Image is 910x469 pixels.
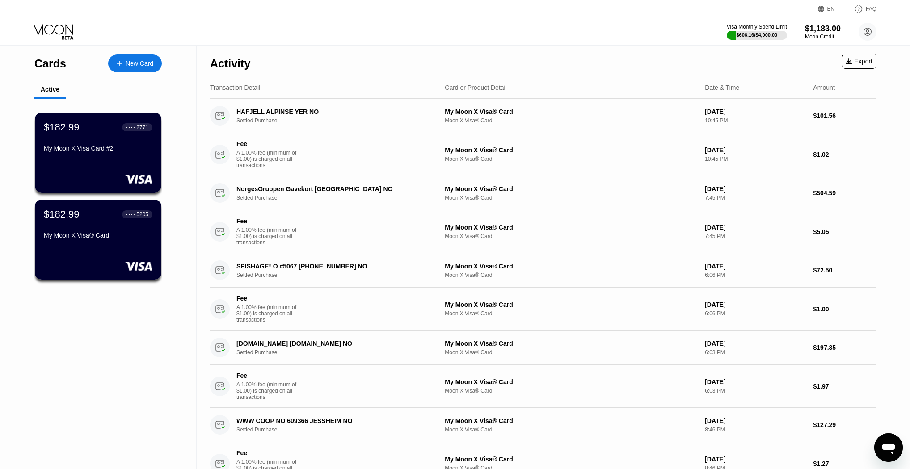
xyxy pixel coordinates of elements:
[705,417,806,424] div: [DATE]
[705,340,806,347] div: [DATE]
[866,6,876,12] div: FAQ
[705,156,806,162] div: 10:45 PM
[34,57,66,70] div: Cards
[705,378,806,385] div: [DATE]
[445,349,698,356] div: Moon X Visa® Card
[136,211,148,218] div: 5205
[236,150,303,168] div: A 1.00% fee (minimum of $1.00) is charged on all transactions
[236,227,303,246] div: A 1.00% fee (minimum of $1.00) is charged on all transactions
[44,232,152,239] div: My Moon X Visa® Card
[236,263,427,270] div: SPISHAGE* O #5067 [PHONE_NUMBER] NO
[445,84,507,91] div: Card or Product Detail
[705,117,806,124] div: 10:45 PM
[210,210,876,253] div: FeeA 1.00% fee (minimum of $1.00) is charged on all transactionsMy Moon X Visa® CardMoon X Visa® ...
[41,86,59,93] div: Active
[805,33,841,40] div: Moon Credit
[108,54,162,72] div: New Card
[813,189,876,197] div: $504.59
[236,117,441,124] div: Settled Purchase
[35,113,161,193] div: $182.99● ● ● ●2771My Moon X Visa Card #2
[813,267,876,274] div: $72.50
[445,117,698,124] div: Moon X Visa® Card
[236,340,427,347] div: [DOMAIN_NAME] [DOMAIN_NAME] NO
[236,449,299,456] div: Fee
[445,340,698,347] div: My Moon X Visa® Card
[705,427,806,433] div: 8:46 PM
[236,381,303,400] div: A 1.00% fee (minimum of $1.00) is charged on all transactions
[210,176,876,210] div: NorgesGruppen Gavekort [GEOGRAPHIC_DATA] NOSettled PurchaseMy Moon X Visa® CardMoon X Visa® Card[...
[705,310,806,317] div: 6:06 PM
[35,200,161,280] div: $182.99● ● ● ●5205My Moon X Visa® Card
[445,301,698,308] div: My Moon X Visa® Card
[445,195,698,201] div: Moon X Visa® Card
[445,272,698,278] div: Moon X Visa® Card
[805,24,841,33] div: $1,183.00
[805,24,841,40] div: $1,183.00Moon Credit
[705,147,806,154] div: [DATE]
[445,456,698,463] div: My Moon X Visa® Card
[210,253,876,288] div: SPISHAGE* O #5067 [PHONE_NUMBER] NOSettled PurchaseMy Moon X Visa® CardMoon X Visa® Card[DATE]6:0...
[727,24,787,40] div: Visa Monthly Spend Limit$606.16/$4,000.00
[210,57,250,70] div: Activity
[846,58,872,65] div: Export
[813,112,876,119] div: $101.56
[44,145,152,152] div: My Moon X Visa Card #2
[445,147,698,154] div: My Moon X Visa® Card
[705,456,806,463] div: [DATE]
[813,460,876,467] div: $1.27
[842,54,876,69] div: Export
[874,433,903,462] iframe: Button to launch messaging window
[445,185,698,193] div: My Moon X Visa® Card
[236,372,299,379] div: Fee
[705,233,806,239] div: 7:45 PM
[705,263,806,270] div: [DATE]
[236,140,299,147] div: Fee
[813,383,876,390] div: $1.97
[210,365,876,408] div: FeeA 1.00% fee (minimum of $1.00) is charged on all transactionsMy Moon X Visa® CardMoon X Visa® ...
[126,60,153,67] div: New Card
[445,233,698,239] div: Moon X Visa® Card
[445,263,698,270] div: My Moon X Visa® Card
[236,108,427,115] div: HAFJELL ALPINSE YER NO
[210,84,260,91] div: Transaction Detail
[44,121,80,133] div: $182.99
[813,151,876,158] div: $1.02
[827,6,835,12] div: EN
[705,108,806,115] div: [DATE]
[445,388,698,394] div: Moon X Visa® Card
[236,304,303,323] div: A 1.00% fee (minimum of $1.00) is charged on all transactions
[44,209,80,220] div: $182.99
[445,310,698,317] div: Moon X Visa® Card
[236,272,441,278] div: Settled Purchase
[705,349,806,356] div: 6:03 PM
[813,306,876,313] div: $1.00
[236,185,427,193] div: NorgesGruppen Gavekort [GEOGRAPHIC_DATA] NO
[236,427,441,433] div: Settled Purchase
[813,84,835,91] div: Amount
[705,195,806,201] div: 7:45 PM
[818,4,845,13] div: EN
[845,4,876,13] div: FAQ
[445,378,698,385] div: My Moon X Visa® Card
[813,344,876,351] div: $197.35
[136,124,148,130] div: 2771
[210,288,876,331] div: FeeA 1.00% fee (minimum of $1.00) is charged on all transactionsMy Moon X Visa® CardMoon X Visa® ...
[236,218,299,225] div: Fee
[705,185,806,193] div: [DATE]
[705,301,806,308] div: [DATE]
[236,195,441,201] div: Settled Purchase
[236,295,299,302] div: Fee
[445,108,698,115] div: My Moon X Visa® Card
[445,224,698,231] div: My Moon X Visa® Card
[813,421,876,428] div: $127.29
[445,156,698,162] div: Moon X Visa® Card
[210,99,876,133] div: HAFJELL ALPINSE YER NOSettled PurchaseMy Moon X Visa® CardMoon X Visa® Card[DATE]10:45 PM$101.56
[705,84,739,91] div: Date & Time
[736,32,777,38] div: $606.16 / $4,000.00
[813,228,876,235] div: $5.05
[445,417,698,424] div: My Moon X Visa® Card
[210,408,876,442] div: WWW COOP NO 609366 JESSHEIM NOSettled PurchaseMy Moon X Visa® CardMoon X Visa® Card[DATE]8:46 PM$...
[445,427,698,433] div: Moon X Visa® Card
[126,213,135,216] div: ● ● ● ●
